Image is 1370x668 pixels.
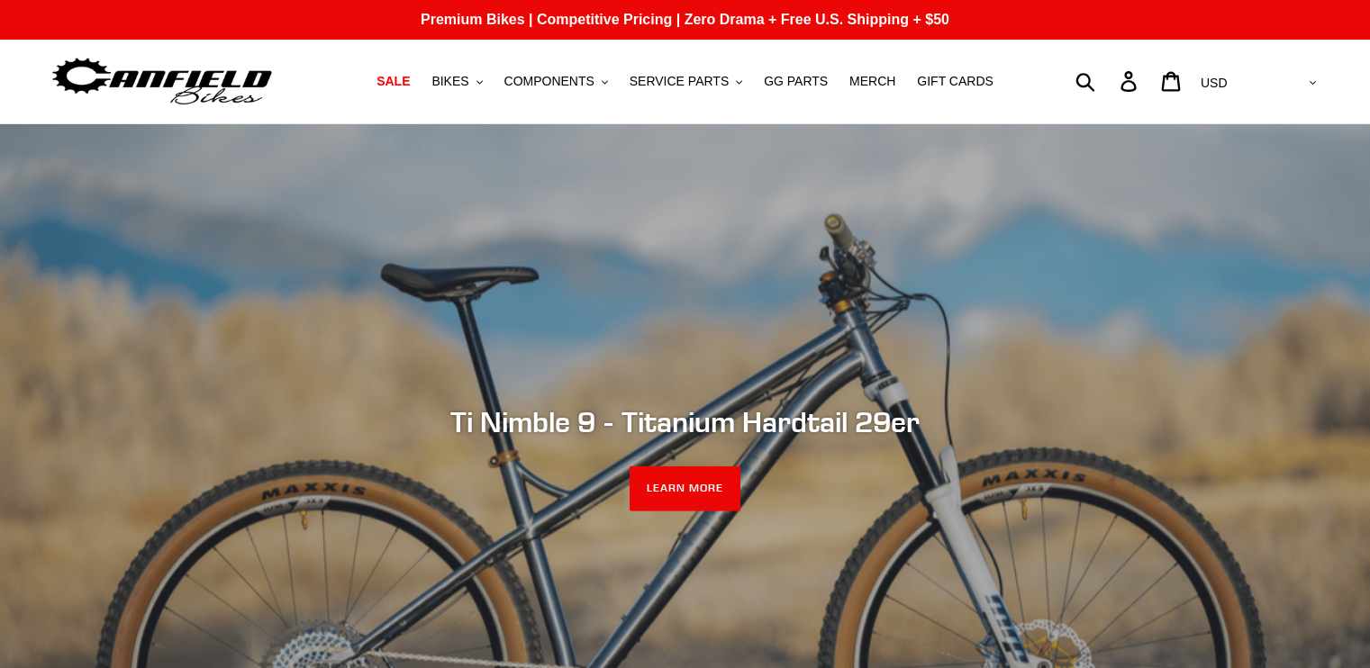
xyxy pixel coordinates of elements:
[195,404,1176,438] h2: Ti Nimble 9 - Titanium Hardtail 29er
[908,69,1003,94] a: GIFT CARDS
[849,74,895,89] span: MERCH
[755,69,837,94] a: GG PARTS
[431,74,468,89] span: BIKES
[630,74,729,89] span: SERVICE PARTS
[367,69,419,94] a: SALE
[621,69,751,94] button: SERVICE PARTS
[377,74,410,89] span: SALE
[630,466,740,511] a: LEARN MORE
[917,74,993,89] span: GIFT CARDS
[1085,61,1131,101] input: Search
[764,74,828,89] span: GG PARTS
[422,69,491,94] button: BIKES
[495,69,617,94] button: COMPONENTS
[504,74,594,89] span: COMPONENTS
[840,69,904,94] a: MERCH
[50,53,275,110] img: Canfield Bikes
